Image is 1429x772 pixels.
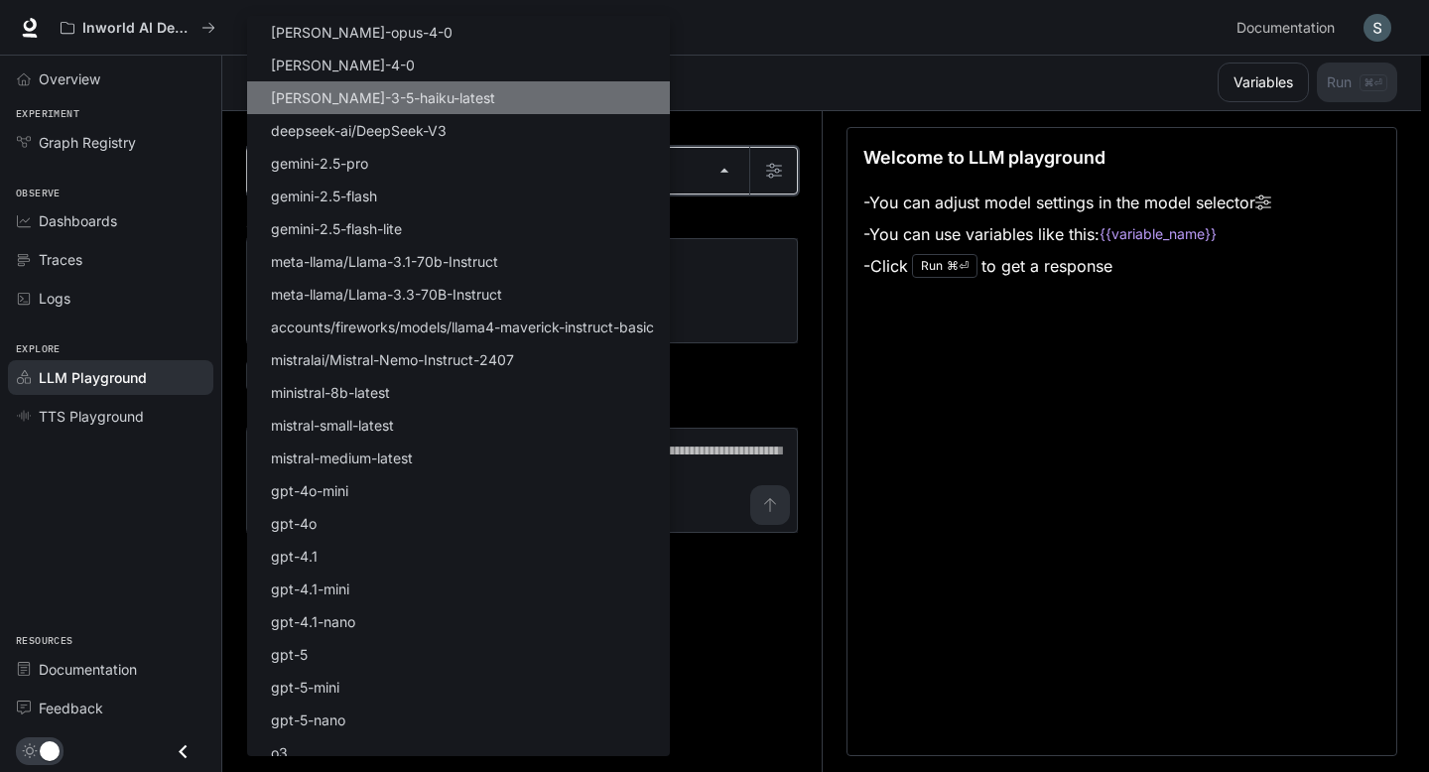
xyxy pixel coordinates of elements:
[271,120,447,141] p: deepseek-ai/DeepSeek-V3
[271,448,413,468] p: mistral-medium-latest
[271,55,415,75] p: [PERSON_NAME]-4-0
[271,186,377,206] p: gemini-2.5-flash
[271,480,348,501] p: gpt-4o-mini
[271,284,502,305] p: meta-llama/Llama-3.3-70B-Instruct
[271,415,394,436] p: mistral-small-latest
[271,87,495,108] p: [PERSON_NAME]-3-5-haiku-latest
[271,742,288,763] p: o3
[271,349,514,370] p: mistralai/Mistral-Nemo-Instruct-2407
[271,677,339,698] p: gpt-5-mini
[271,513,317,534] p: gpt-4o
[271,153,368,174] p: gemini-2.5-pro
[271,218,402,239] p: gemini-2.5-flash-lite
[271,709,345,730] p: gpt-5-nano
[271,382,390,403] p: ministral-8b-latest
[271,546,318,567] p: gpt-4.1
[271,611,355,632] p: gpt-4.1-nano
[271,251,498,272] p: meta-llama/Llama-3.1-70b-Instruct
[271,579,349,599] p: gpt-4.1-mini
[271,317,654,337] p: accounts/fireworks/models/llama4-maverick-instruct-basic
[271,22,453,43] p: [PERSON_NAME]-opus-4-0
[271,644,308,665] p: gpt-5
